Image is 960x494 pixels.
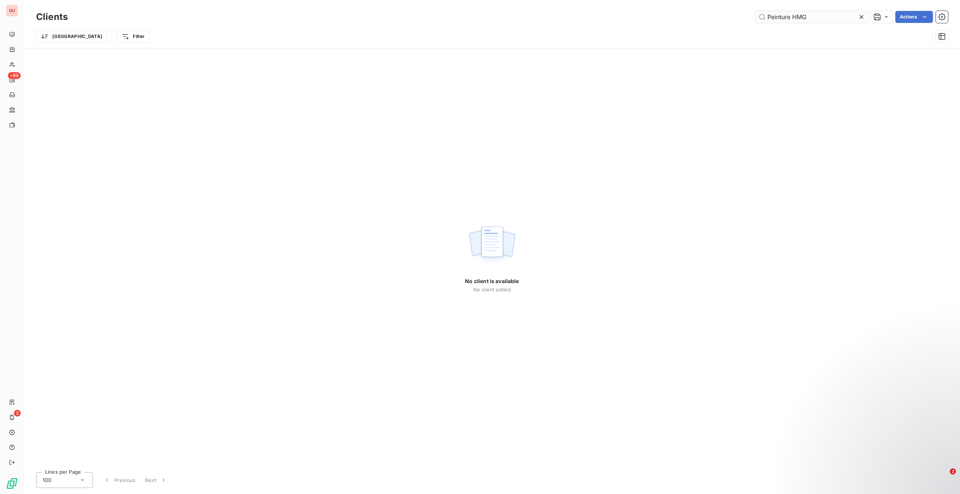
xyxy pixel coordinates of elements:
span: 3 [14,410,21,417]
button: Previous [99,472,140,488]
span: No client added [473,286,511,292]
iframe: Intercom notifications message [810,421,960,474]
button: Filter [117,30,149,42]
input: Search [755,11,868,23]
h3: Clients [36,10,68,24]
span: No client is available [465,277,519,285]
button: Actions [895,11,933,23]
iframe: Intercom live chat [934,468,952,486]
div: GU [6,5,18,17]
button: [GEOGRAPHIC_DATA] [36,30,107,42]
button: Next [140,472,172,488]
span: 100 [43,476,52,484]
span: 2 [950,468,956,474]
img: empty state [468,222,516,269]
span: +99 [8,72,21,79]
img: Logo LeanPay [6,477,18,489]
